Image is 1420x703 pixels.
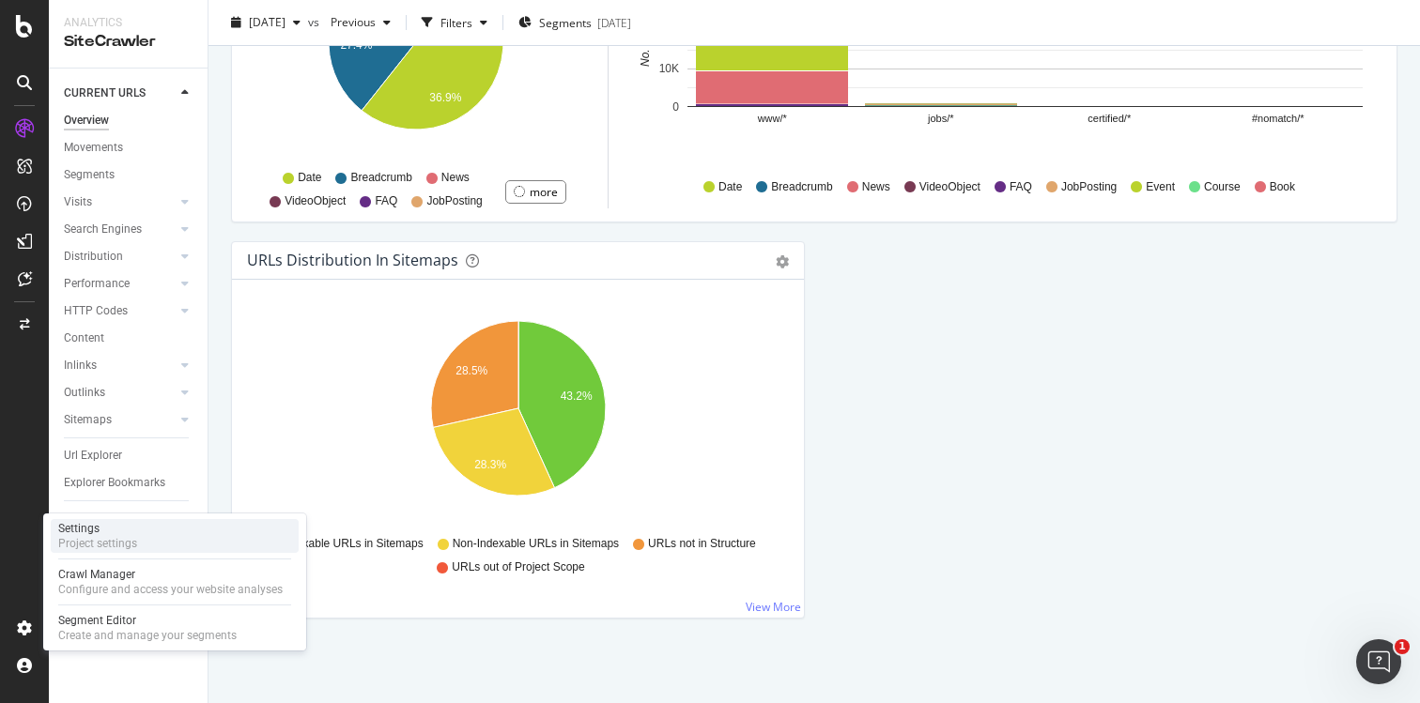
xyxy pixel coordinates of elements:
[58,567,283,582] div: Crawl Manager
[771,179,832,195] span: Breadcrumb
[927,113,954,124] text: jobs/*
[64,165,115,185] div: Segments
[64,512,176,532] a: NEW URLS
[597,14,631,30] div: [DATE]
[64,111,109,130] div: Overview
[64,111,194,130] a: Overview
[64,301,176,321] a: HTTP Codes
[452,559,584,575] span: URLs out of Project Scope
[429,91,461,104] text: 36.9%
[561,390,593,403] text: 43.2%
[247,310,789,527] svg: A chart.
[718,179,742,195] span: Date
[530,184,558,200] div: more
[474,458,506,471] text: 28.3%
[1010,179,1032,195] span: FAQ
[64,192,176,212] a: Visits
[1204,179,1241,195] span: Course
[323,8,398,38] button: Previous
[247,251,458,269] div: URLs Distribution in Sitemaps
[64,247,176,267] a: Distribution
[64,446,194,466] a: Url Explorer
[323,14,376,30] span: Previous
[414,8,495,38] button: Filters
[455,364,487,377] text: 28.5%
[539,14,592,30] span: Segments
[64,356,176,375] a: Inlinks
[64,356,97,375] div: Inlinks
[64,15,193,31] div: Analytics
[64,138,194,158] a: Movements
[58,582,283,597] div: Configure and access your website analyses
[64,84,146,103] div: CURRENT URLS
[340,38,372,52] text: 27.4%
[51,565,299,599] a: Crawl ManagerConfigure and access your website analyses
[1356,639,1401,684] iframe: Intercom live chat
[64,274,176,294] a: Performance
[224,8,308,38] button: [DATE]
[285,193,346,209] span: VideoObject
[757,113,788,124] text: www/*
[426,193,482,209] span: JobPosting
[440,14,472,30] div: Filters
[350,170,411,186] span: Breadcrumb
[51,519,299,553] a: SettingsProject settings
[64,84,176,103] a: CURRENT URLS
[64,512,119,532] div: NEW URLS
[64,138,123,158] div: Movements
[648,536,756,552] span: URLs not in Structure
[298,170,321,186] span: Date
[64,473,165,493] div: Explorer Bookmarks
[58,521,137,536] div: Settings
[1061,179,1117,195] span: JobPosting
[64,383,105,403] div: Outlinks
[64,220,176,239] a: Search Engines
[58,628,237,643] div: Create and manage your segments
[1088,113,1132,124] text: certified/*
[281,536,423,552] span: Indexable URLs in Sitemaps
[746,599,801,615] a: View More
[64,301,128,321] div: HTTP Codes
[308,14,323,30] span: vs
[1146,179,1175,195] span: Event
[64,274,130,294] div: Performance
[58,536,137,551] div: Project settings
[64,31,193,53] div: SiteCrawler
[776,255,789,268] div: gear
[64,410,112,430] div: Sitemaps
[64,220,142,239] div: Search Engines
[919,179,980,195] span: VideoObject
[64,383,176,403] a: Outlinks
[64,473,194,493] a: Explorer Bookmarks
[64,329,194,348] a: Content
[64,410,176,430] a: Sitemaps
[672,100,679,114] text: 0
[64,165,194,185] a: Segments
[249,14,286,30] span: 2025 Aug. 7th
[441,170,470,186] span: News
[511,8,639,38] button: Segments[DATE]
[453,536,619,552] span: Non-Indexable URLs in Sitemaps
[64,446,122,466] div: Url Explorer
[64,247,123,267] div: Distribution
[1395,639,1410,654] span: 1
[659,62,679,75] text: 10K
[1252,113,1304,124] text: #nomatch/*
[1270,179,1295,195] span: Book
[64,329,104,348] div: Content
[51,611,299,645] a: Segment EditorCreate and manage your segments
[375,193,397,209] span: FAQ
[64,192,92,212] div: Visits
[58,613,237,628] div: Segment Editor
[862,179,890,195] span: News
